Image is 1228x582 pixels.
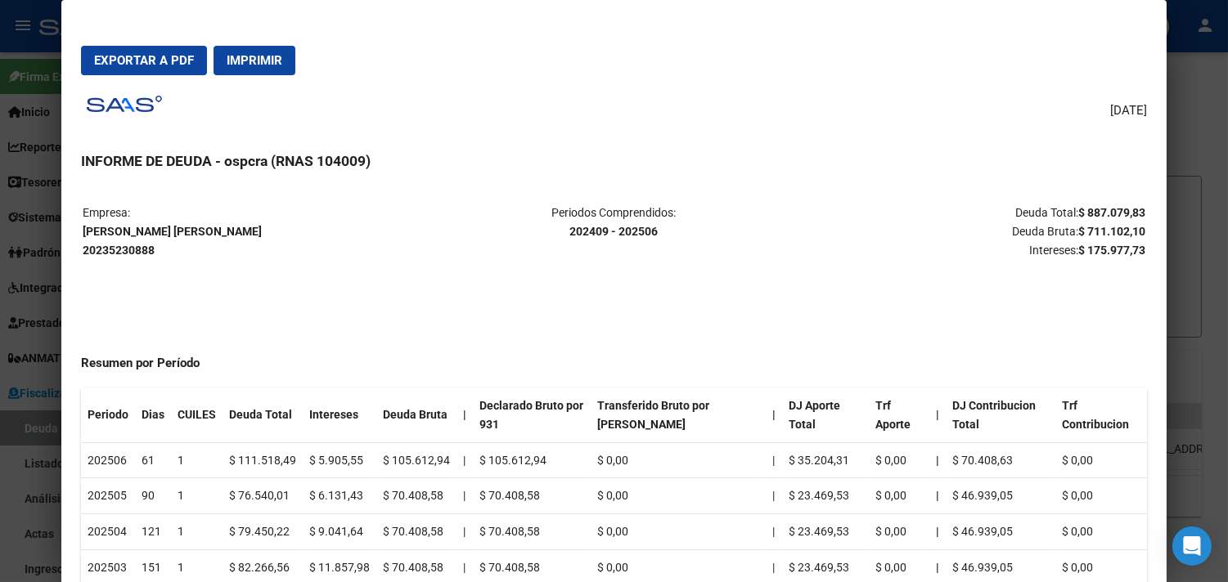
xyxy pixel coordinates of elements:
td: $ 6.131,43 [303,478,376,514]
th: | [929,514,946,550]
td: $ 76.540,01 [223,478,303,514]
strong: 202409 - 202506 [569,225,658,238]
th: Declarado Bruto por 931 [473,388,591,442]
td: $ 70.408,63 [946,442,1055,478]
td: $ 23.469,53 [782,478,869,514]
th: | [457,388,473,442]
th: Intereses [303,388,376,442]
td: $ 70.408,58 [376,514,457,550]
td: | [766,514,782,550]
td: $ 0,00 [870,442,929,478]
span: [DATE] [1110,101,1147,120]
td: $ 0,00 [1055,514,1147,550]
td: 121 [135,514,171,550]
th: DJ Contribucion Total [946,388,1055,442]
td: $ 23.469,53 [782,514,869,550]
td: $ 0,00 [870,478,929,514]
strong: $ 175.977,73 [1078,244,1145,257]
td: $ 46.939,05 [946,478,1055,514]
th: Trf Contribucion [1055,388,1147,442]
strong: $ 711.102,10 [1078,225,1145,238]
td: $ 0,00 [591,442,766,478]
td: 202505 [81,478,135,514]
td: | [766,442,782,478]
td: | [766,478,782,514]
td: $ 79.450,22 [223,514,303,550]
td: 202504 [81,514,135,550]
td: 202506 [81,442,135,478]
span: Imprimir [227,53,282,68]
th: Transferido Bruto por [PERSON_NAME] [591,388,766,442]
th: DJ Aporte Total [782,388,869,442]
td: $ 35.204,31 [782,442,869,478]
th: Deuda Total [223,388,303,442]
strong: [PERSON_NAME] [PERSON_NAME] 20235230888 [83,225,262,257]
th: Trf Aporte [870,388,929,442]
td: $ 9.041,64 [303,514,376,550]
div: Open Intercom Messenger [1172,526,1212,566]
strong: $ 887.079,83 [1078,206,1145,219]
span: Exportar a PDF [94,53,194,68]
p: Empresa: [83,204,436,259]
th: CUILES [171,388,223,442]
h4: Resumen por Período [81,354,1147,373]
td: 61 [135,442,171,478]
td: | [457,514,473,550]
td: $ 0,00 [591,514,766,550]
td: $ 70.408,58 [376,478,457,514]
td: $ 5.905,55 [303,442,376,478]
td: | [457,442,473,478]
td: $ 0,00 [870,514,929,550]
th: | [929,442,946,478]
td: $ 111.518,49 [223,442,303,478]
td: $ 70.408,58 [473,478,591,514]
td: 90 [135,478,171,514]
p: Periodos Comprendidos: [438,204,791,241]
th: Deuda Bruta [376,388,457,442]
p: Deuda Total: Deuda Bruta: Intereses: [792,204,1145,259]
button: Exportar a PDF [81,46,207,75]
button: Imprimir [214,46,295,75]
td: $ 0,00 [1055,478,1147,514]
td: | [457,478,473,514]
td: 1 [171,478,223,514]
th: Dias [135,388,171,442]
td: 1 [171,514,223,550]
td: $ 46.939,05 [946,514,1055,550]
th: Periodo [81,388,135,442]
td: $ 70.408,58 [473,514,591,550]
td: $ 105.612,94 [473,442,591,478]
h3: INFORME DE DEUDA - ospcra (RNAS 104009) [81,150,1147,172]
td: $ 0,00 [1055,442,1147,478]
th: | [929,388,946,442]
th: | [929,478,946,514]
td: 1 [171,442,223,478]
th: | [766,388,782,442]
td: $ 0,00 [591,478,766,514]
td: $ 105.612,94 [376,442,457,478]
